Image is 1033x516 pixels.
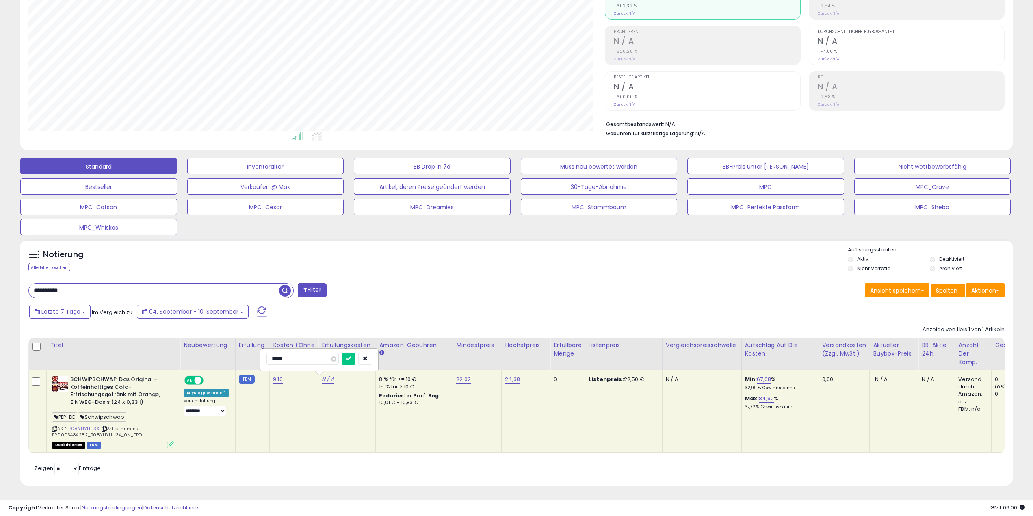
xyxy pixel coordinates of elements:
font: | [142,504,143,512]
font: N / A [922,375,934,383]
font: 0,00 [822,375,834,383]
font: Nicht Vorrätig [857,265,891,272]
font: Ansicht speichern [870,286,921,295]
font: Erfüllung [239,341,264,349]
font: Aktiv [857,256,868,262]
button: Inventaralter [187,158,344,174]
font: 24,38 [505,375,520,383]
font: Zurück: [614,102,628,107]
font: Notierung [43,249,84,260]
span: 2025-09-18 06:07 GMT [990,504,1025,512]
font: Nutzungsbedingungen [82,504,142,512]
font: N/A [832,56,839,61]
a: 24,38 [505,375,520,384]
font: Max: [745,395,759,402]
font: Zurück: [818,56,832,61]
font: Schwipschwap [84,414,124,421]
font: Amazon-Gebühren [379,341,436,349]
font: N/A [628,56,635,61]
button: MPC_Cesar [187,199,344,215]
button: MPC [687,178,844,195]
font: Reduzierter Prof. Rng. [379,392,440,399]
font: N / A [818,81,838,92]
a: 67,08 [757,375,771,384]
font: BB-Aktie 24h. [922,341,946,358]
font: N/A [695,130,705,137]
font: MPC_Catsan [80,203,117,211]
font: Mindestpreis [456,341,494,349]
font: Deaktiviertes [55,443,82,447]
font: 2,88 % [821,94,835,100]
button: Verkaufen @ Max [187,178,344,195]
font: ROI [818,74,825,80]
button: BB-Preis unter [PERSON_NAME] [687,158,844,174]
font: FBM: n/a [958,405,981,413]
a: 22.02 [456,375,471,384]
font: B08YHYHH3X [69,425,99,432]
font: 10,01 € - 10,83 € [379,399,418,406]
font: ASIN: [57,425,69,432]
font: GMT 06:00 [990,504,1017,512]
font: Vergleichspreisschwelle [666,341,736,349]
font: (0%) [995,384,1006,390]
a: 9.10 [273,375,283,384]
font: N / A [875,375,888,383]
font: 67,08 [757,375,771,383]
font: N / A [614,81,634,92]
font: Profitieren [614,28,639,35]
button: MPC_Sheba [854,199,1011,215]
a: 84,92 [759,395,774,403]
font: 0 [554,375,557,383]
font: Listenpreis: [589,375,624,383]
font: Zeigen: [35,464,54,472]
font: MPC_Dreamies [410,203,454,211]
font: MPC_Stammbaum [572,203,626,211]
font: AN [187,377,192,383]
font: Auflistungsstaaten: [848,246,898,254]
button: MPC_Catsan [20,199,177,215]
font: Voreinstellung: [184,398,216,404]
font: Filter [308,286,321,294]
font: 22.02 [456,375,471,383]
img: 516jYktADLL._SL40_.jpg [52,376,68,392]
font: Min: [745,375,757,383]
font: PEP-DE [58,414,75,421]
button: Muss neu bewertet werden [521,158,678,174]
font: MPC_Crave [916,183,949,191]
font: Titel [50,341,63,349]
font: Letzte 7 Tage [41,308,80,316]
font: Durchschnittlicher Buybox-Anteil [818,28,895,35]
button: Spalten [931,284,965,297]
font: 9.10 [273,375,283,383]
button: Aktionen [966,283,1005,298]
font: Verkäufer Snap | [38,504,82,512]
a: Datenschutzrichtlinie [143,504,198,512]
font: MPC_Cesar [249,203,282,211]
font: N / A [614,36,634,47]
font: | [100,425,102,432]
font: Zurück: [614,56,628,61]
button: Ansicht speichern [865,283,929,298]
font: Archiviert [939,265,962,272]
font: 22,50 € [624,375,644,383]
span: Alle Angebote, die aus anderen Gründen als Nichtverfügbarkeit nicht zum Kauf bei Amazon verfügbar... [52,442,85,449]
font: Listenpreis [589,341,620,349]
font: 600,00 % [617,94,637,100]
font: BB Drop in 7d [414,163,450,171]
font: MPC [759,183,772,191]
font: 0 [995,390,998,398]
button: MPC_Dreamies [354,199,511,215]
font: Spalten [936,286,957,295]
button: MPC_Perfekte Passform [687,199,844,215]
font: Anzahl der Komp. [958,341,978,366]
font: Deaktiviert [939,256,964,262]
button: Filter [298,283,327,297]
font: -4,00 % [821,48,838,54]
font: N/A [628,11,635,16]
button: 04. September - 10. September [137,305,249,319]
font: Versand durch Amazon: n. z. [958,375,982,405]
button: Nicht wettbewerbsfähig [854,158,1011,174]
font: Anzeige von 1 bis 1 von 1 Artikeln [923,325,1005,333]
font: Copyright [8,504,38,512]
font: Gebühren für kurzfristige Lagerung: [606,130,694,137]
